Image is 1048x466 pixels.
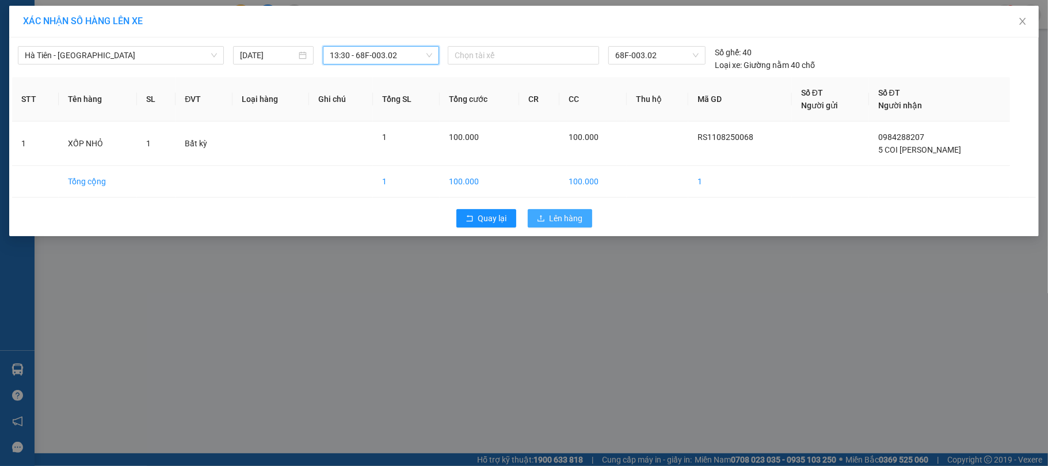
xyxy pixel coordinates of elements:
[1018,17,1027,26] span: close
[559,166,627,198] td: 100.000
[59,122,138,166] td: XỐP NHỎ
[25,47,217,64] span: Hà Tiên - Đà Nẵng
[698,132,753,142] span: RS1108250068
[715,59,815,71] div: Giường nằm 40 chỗ
[79,62,153,75] li: VP Nghệ An
[1007,6,1039,38] button: Close
[373,166,440,198] td: 1
[330,47,432,64] span: 13:30 - 68F-003.02
[176,122,233,166] td: Bất kỳ
[478,212,507,225] span: Quay lại
[715,59,742,71] span: Loại xe:
[627,77,688,122] th: Thu hộ
[466,214,474,223] span: rollback
[878,88,900,97] span: Số ĐT
[440,166,519,198] td: 100.000
[176,77,233,122] th: ĐVT
[688,166,792,198] td: 1
[528,209,592,228] button: uploadLên hàng
[6,62,79,88] li: VP Số 448 Quốc Lộ 61
[137,77,176,122] th: SL
[519,77,559,122] th: CR
[801,88,823,97] span: Số ĐT
[559,77,627,122] th: CC
[382,132,387,142] span: 1
[23,16,143,26] span: XÁC NHẬN SỐ HÀNG LÊN XE
[449,132,479,142] span: 100.000
[12,77,59,122] th: STT
[233,77,308,122] th: Loại hàng
[715,46,752,59] div: 40
[6,6,167,49] li: Bốn Luyện Express
[878,145,961,154] span: 5 COI [PERSON_NAME]
[878,101,922,110] span: Người nhận
[569,132,599,142] span: 100.000
[440,77,519,122] th: Tổng cước
[240,49,296,62] input: 11/08/2025
[309,77,374,122] th: Ghi chú
[12,122,59,166] td: 1
[456,209,516,228] button: rollbackQuay lại
[878,132,924,142] span: 0984288207
[801,101,838,110] span: Người gửi
[715,46,741,59] span: Số ghế:
[688,77,792,122] th: Mã GD
[615,47,699,64] span: 68F-003.02
[59,166,138,198] td: Tổng cộng
[537,214,545,223] span: upload
[373,77,440,122] th: Tổng SL
[550,212,583,225] span: Lên hàng
[146,139,151,148] span: 1
[59,77,138,122] th: Tên hàng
